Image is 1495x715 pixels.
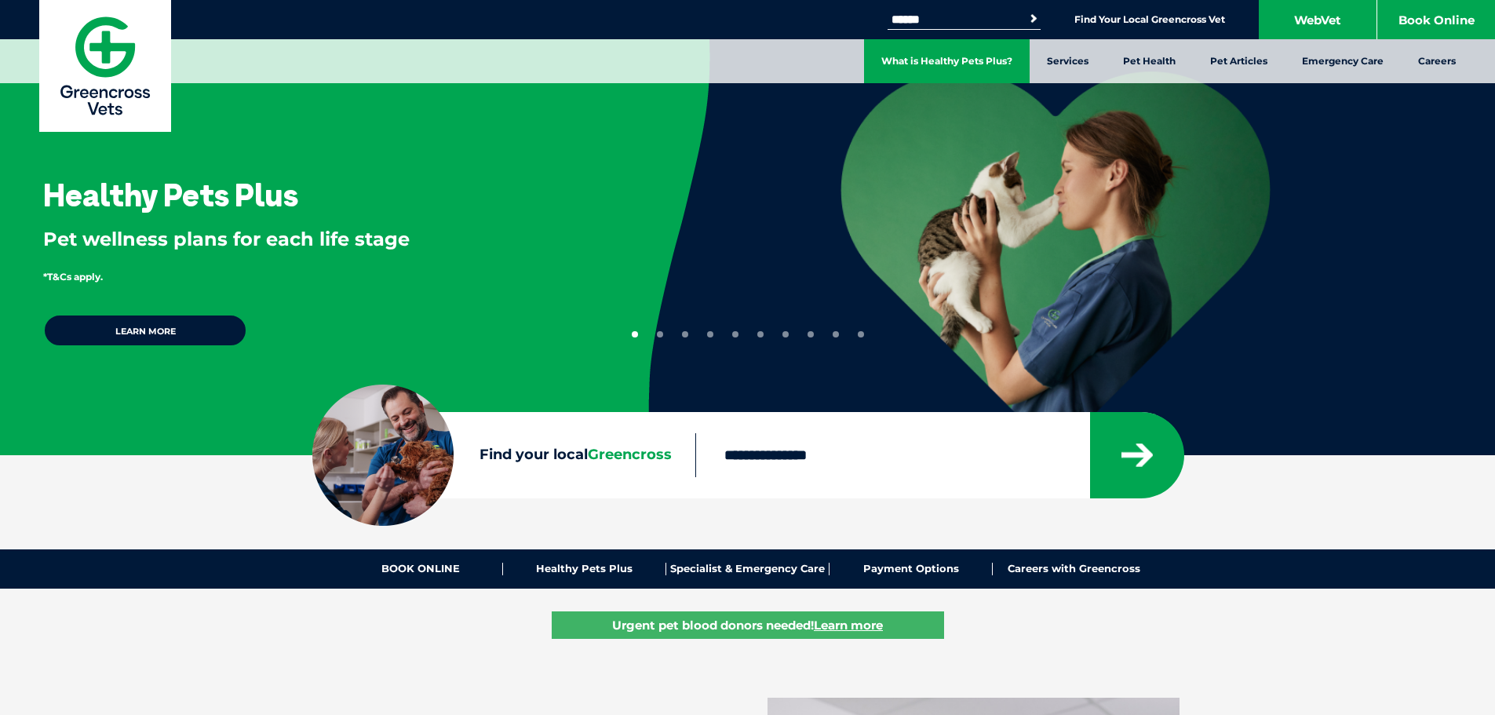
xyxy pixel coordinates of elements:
span: *T&Cs apply. [43,271,103,283]
button: 9 of 10 [833,331,839,337]
a: Pet Articles [1193,39,1285,83]
a: Payment Options [830,563,993,575]
u: Learn more [814,618,883,633]
h3: Healthy Pets Plus [43,179,298,210]
a: Urgent pet blood donors needed!Learn more [552,611,944,639]
a: BOOK ONLINE [340,563,503,575]
p: Pet wellness plans for each life stage [43,226,597,253]
a: Services [1030,39,1106,83]
button: 1 of 10 [632,331,638,337]
a: Careers with Greencross [993,563,1155,575]
a: Careers [1401,39,1473,83]
a: Pet Health [1106,39,1193,83]
button: 8 of 10 [808,331,814,337]
button: 4 of 10 [707,331,713,337]
a: Healthy Pets Plus [503,563,666,575]
button: 5 of 10 [732,331,738,337]
button: Search [1026,11,1041,27]
label: Find your local [312,443,695,467]
a: Specialist & Emergency Care [666,563,830,575]
button: 10 of 10 [858,331,864,337]
a: Emergency Care [1285,39,1401,83]
a: Find Your Local Greencross Vet [1074,13,1225,26]
button: 3 of 10 [682,331,688,337]
button: 2 of 10 [657,331,663,337]
button: 7 of 10 [782,331,789,337]
span: Greencross [588,446,672,463]
a: What is Healthy Pets Plus? [864,39,1030,83]
button: 6 of 10 [757,331,764,337]
a: Learn more [43,314,247,347]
